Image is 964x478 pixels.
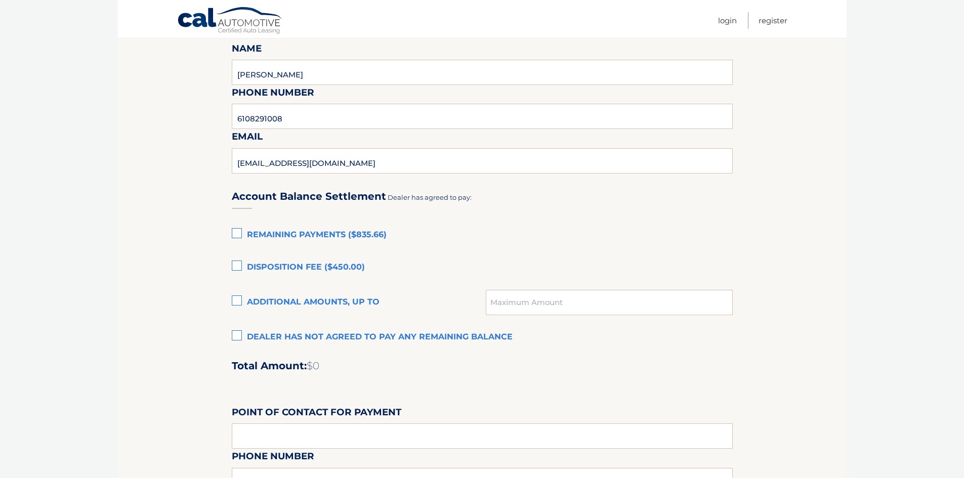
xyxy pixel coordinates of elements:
label: Point of Contact for Payment [232,405,401,423]
span: $0 [307,360,319,372]
label: Disposition Fee ($450.00) [232,257,733,278]
a: Login [718,12,737,29]
label: Name [232,41,262,60]
a: Cal Automotive [177,7,283,36]
h2: Total Amount: [232,360,733,372]
label: Additional amounts, up to [232,292,486,313]
label: Remaining Payments ($835.66) [232,225,733,245]
span: Dealer has agreed to pay: [388,193,472,201]
input: Maximum Amount [486,290,732,315]
label: Dealer has not agreed to pay any remaining balance [232,327,733,347]
a: Register [759,12,787,29]
h3: Account Balance Settlement [232,190,386,203]
label: Email [232,129,263,148]
label: Phone Number [232,85,314,104]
